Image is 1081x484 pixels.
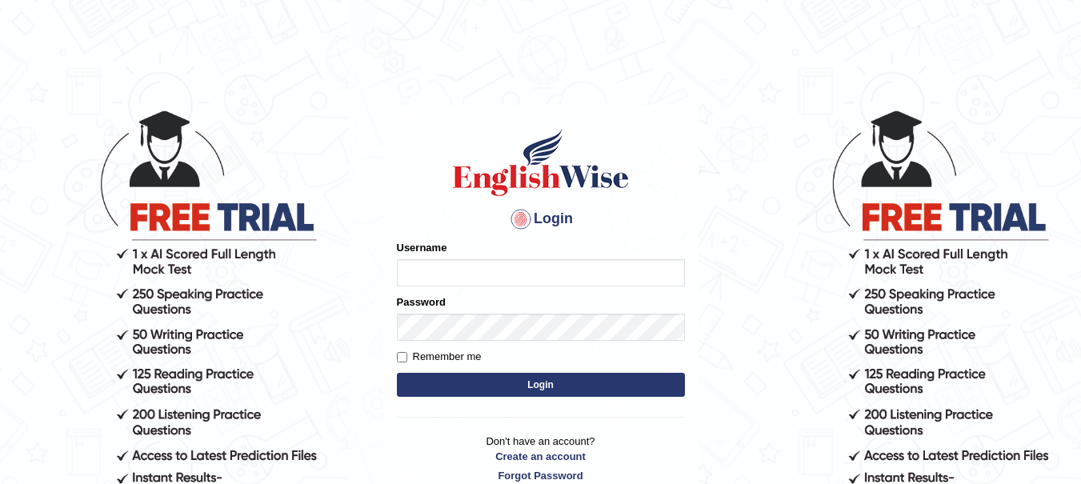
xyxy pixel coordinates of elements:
p: Don't have an account? [397,434,685,483]
label: Remember me [397,349,482,365]
h4: Login [397,206,685,232]
label: Password [397,294,446,310]
button: Login [397,373,685,397]
a: Create an account [397,449,685,464]
input: Remember me [397,352,407,362]
a: Forgot Password [397,468,685,483]
img: Logo of English Wise sign in for intelligent practice with AI [450,126,632,198]
label: Username [397,240,447,255]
